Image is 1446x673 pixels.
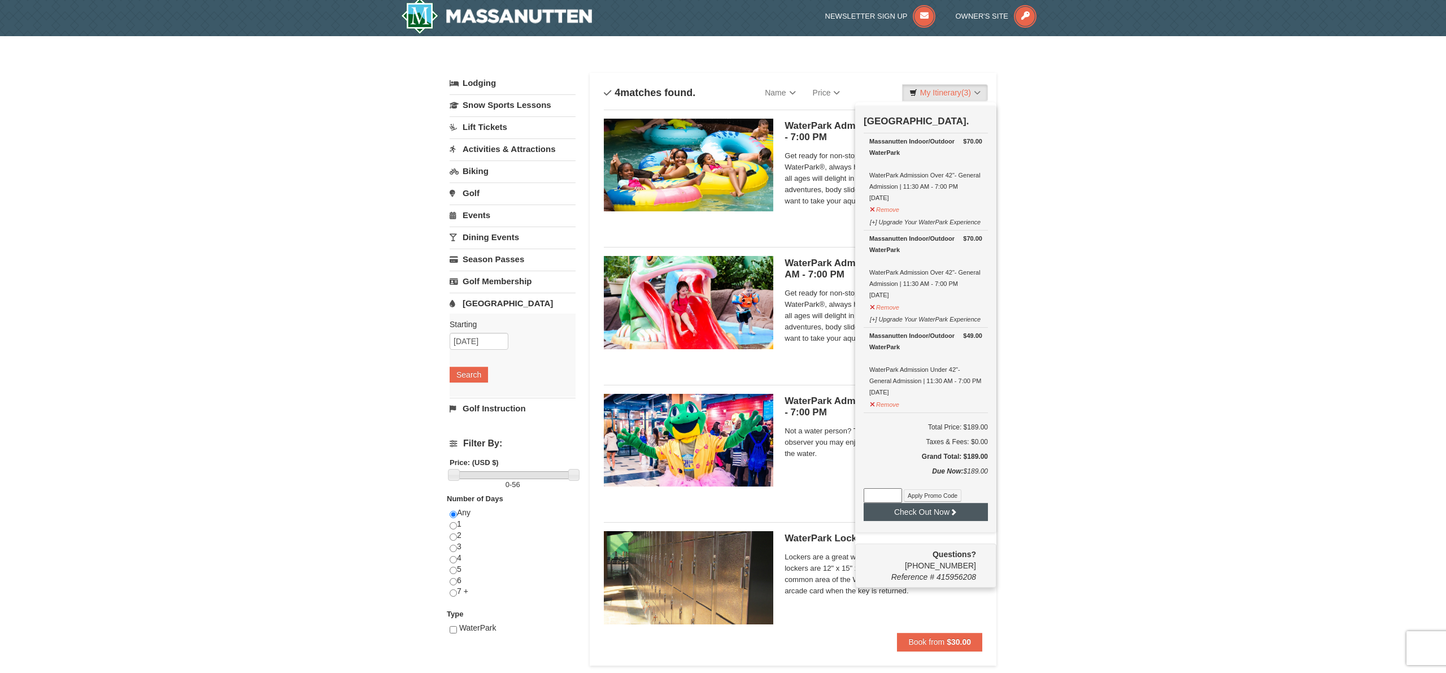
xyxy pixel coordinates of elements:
div: Massanutten Indoor/Outdoor WaterPark [869,330,982,353]
h5: WaterPark Admission- Observer | 11:30 AM - 7:00 PM [785,396,982,418]
a: Season Passes [450,249,576,270]
a: Golf [450,183,576,203]
img: 6619917-1587-675fdf84.jpg [604,394,773,487]
span: 4 [615,87,620,98]
a: Snow Sports Lessons [450,94,576,115]
h4: matches found. [604,87,695,98]
button: Remove [869,396,900,410]
span: [PHONE_NUMBER] [864,549,976,570]
button: [+] Upgrade Your WaterPark Experience [869,214,981,228]
div: WaterPark Admission Under 42"- General Admission | 11:30 AM - 7:00 PM [DATE] [869,330,982,398]
div: Taxes & Fees: $0.00 [864,436,988,448]
strong: $49.00 [963,330,982,341]
label: - [450,479,576,490]
a: Activities & Attractions [450,138,576,159]
button: Remove [869,201,900,215]
span: (3) [961,88,971,97]
strong: $30.00 [947,637,971,646]
button: Book from $30.00 [897,633,982,651]
button: Check Out Now [864,503,988,521]
div: Massanutten Indoor/Outdoor WaterPark [869,136,982,158]
h5: WaterPark Admission - Over 42" | 11:30 AM - 7:00 PM [785,120,982,143]
span: 415956208 [937,572,976,581]
h5: WaterPark Admission - Under 42" | 11:30 AM - 7:00 PM [785,258,982,280]
a: Events [450,205,576,225]
button: Search [450,367,488,383]
a: Lift Tickets [450,116,576,137]
a: Name [756,81,804,104]
strong: Price: (USD $) [450,458,499,467]
button: Remove [869,299,900,313]
strong: Type [447,610,463,618]
strong: Number of Days [447,494,503,503]
span: WaterPark [459,623,496,632]
div: Any 1 2 3 4 5 6 7 + [450,507,576,609]
a: [GEOGRAPHIC_DATA] [450,293,576,314]
a: Lodging [450,73,576,93]
a: Price [804,81,849,104]
a: My Itinerary(3) [902,84,988,101]
a: Biking [450,160,576,181]
a: Golf Instruction [450,398,576,419]
a: Golf Membership [450,271,576,292]
img: 6619917-1570-0b90b492.jpg [604,256,773,349]
h5: WaterPark Locker Rental [785,533,982,544]
span: Newsletter Sign Up [825,12,908,20]
strong: [GEOGRAPHIC_DATA]. [864,116,969,127]
span: 0 [506,480,509,489]
span: Reference # [891,572,934,581]
span: Not a water person? Then this ticket is just for you. As an observer you may enjoy the WaterPark ... [785,425,982,459]
h4: Filter By: [450,438,576,449]
button: [+] Upgrade Your WaterPark Experience [869,311,981,325]
label: Starting [450,319,567,330]
span: Owner's Site [956,12,1009,20]
strong: Questions? [933,550,976,559]
h5: Grand Total: $189.00 [864,451,988,462]
span: 56 [512,480,520,489]
strong: $70.00 [963,136,982,147]
img: 6619917-1560-394ba125.jpg [604,119,773,211]
span: Get ready for non-stop thrills at the Massanutten WaterPark®, always heated to 84° Fahrenheit. Ch... [785,150,982,207]
a: Owner's Site [956,12,1037,20]
a: Dining Events [450,227,576,248]
button: Apply Promo Code [904,489,961,502]
a: Newsletter Sign Up [825,12,936,20]
div: WaterPark Admission Over 42"- General Admission | 11:30 AM - 7:00 PM [DATE] [869,233,982,301]
div: $189.00 [864,466,988,488]
span: Book from [908,637,944,646]
strong: Due Now: [932,467,963,475]
span: Lockers are a great way to keep your valuables safe. The lockers are 12" x 15" x 18" in size and ... [785,552,982,597]
strong: $70.00 [963,233,982,244]
div: WaterPark Admission Over 42"- General Admission | 11:30 AM - 7:00 PM [DATE] [869,136,982,203]
img: 6619917-1005-d92ad057.png [604,531,773,624]
div: Massanutten Indoor/Outdoor WaterPark [869,233,982,255]
span: Get ready for non-stop thrills at the Massanutten WaterPark®, always heated to 84° Fahrenheit. Ch... [785,288,982,344]
h6: Total Price: $189.00 [864,422,988,433]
